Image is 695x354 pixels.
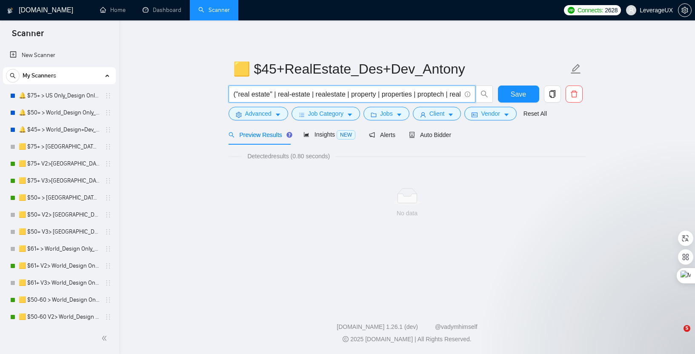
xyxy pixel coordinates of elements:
[19,257,100,274] a: 🟨 $61+ V2> World_Design Only_Roman-UX/UI_General
[308,109,343,118] span: Job Category
[347,111,353,118] span: caret-down
[503,111,509,118] span: caret-down
[236,111,242,118] span: setting
[105,92,112,99] span: holder
[523,109,547,118] a: Reset All
[337,130,355,140] span: NEW
[19,223,100,240] a: 🟨 $50+ V3> [GEOGRAPHIC_DATA]+[GEOGRAPHIC_DATA] Only_Tony-UX/UI_General
[472,111,478,118] span: idcard
[245,109,272,118] span: Advanced
[229,132,235,138] span: search
[409,132,415,138] span: robot
[7,4,13,17] img: logo
[286,131,293,139] div: Tooltip anchor
[126,335,688,344] div: 2025 [DOMAIN_NAME] | All Rights Reserved.
[299,111,305,118] span: bars
[105,314,112,320] span: holder
[511,89,526,100] span: Save
[605,6,618,15] span: 2628
[303,131,355,138] span: Insights
[105,126,112,133] span: holder
[19,274,100,291] a: 🟨 $61+ V3> World_Design Only_Roman-UX/UI_General
[105,263,112,269] span: holder
[101,334,110,343] span: double-left
[19,104,100,121] a: 🔔 $50+ > World_Design Only_General
[105,246,112,252] span: holder
[568,7,575,14] img: upwork-logo.png
[6,73,19,79] span: search
[337,323,418,330] a: [DOMAIN_NAME] 1.26.1 (dev)
[19,172,100,189] a: 🟨 $75+ V3>[GEOGRAPHIC_DATA]+[GEOGRAPHIC_DATA] Only_Tony-UX/UI_General
[3,47,116,64] li: New Scanner
[464,107,516,120] button: idcardVendorcaret-down
[235,208,579,218] div: No data
[105,297,112,303] span: holder
[19,121,100,138] a: 🔔 $45+ > World_Design+Dev_General
[396,111,402,118] span: caret-down
[628,7,634,13] span: user
[105,160,112,167] span: holder
[448,111,454,118] span: caret-down
[105,280,112,286] span: holder
[465,91,470,97] span: info-circle
[678,3,692,17] button: setting
[481,109,500,118] span: Vendor
[275,111,281,118] span: caret-down
[429,109,445,118] span: Client
[19,87,100,104] a: 🔔 $75+ > US Only_Design Only_General
[143,6,181,14] a: dashboardDashboard
[105,177,112,184] span: holder
[476,90,492,98] span: search
[105,109,112,116] span: holder
[409,131,451,138] span: Auto Bidder
[363,107,409,120] button: folderJobscaret-down
[105,211,112,218] span: holder
[105,228,112,235] span: holder
[435,323,478,330] a: @vadymhimself
[5,27,51,45] span: Scanner
[105,194,112,201] span: holder
[420,111,426,118] span: user
[292,107,360,120] button: barsJob Categorycaret-down
[566,86,583,103] button: delete
[570,63,581,74] span: edit
[413,107,461,120] button: userClientcaret-down
[234,89,461,100] input: Search Freelance Jobs...
[544,86,561,103] button: copy
[100,6,126,14] a: homeHome
[498,86,539,103] button: Save
[380,109,393,118] span: Jobs
[105,143,112,150] span: holder
[198,6,230,14] a: searchScanner
[241,151,336,161] span: Detected results (0.80 seconds)
[578,6,603,15] span: Connects:
[23,67,56,84] span: My Scanners
[371,111,377,118] span: folder
[19,138,100,155] a: 🟨 $75+ > [GEOGRAPHIC_DATA]+[GEOGRAPHIC_DATA] Only_Tony-UX/UI_General
[19,206,100,223] a: 🟨 $50+ V2> [GEOGRAPHIC_DATA]+[GEOGRAPHIC_DATA] Only_Tony-UX/UI_General
[229,131,290,138] span: Preview Results
[229,107,288,120] button: settingAdvancedcaret-down
[19,291,100,308] a: 🟨 $50-60 > World_Design Only_Roman-Web Design_General
[19,308,100,325] a: 🟨 $50-60 V2> World_Design Only_Roman-Web Design_General
[10,47,109,64] a: New Scanner
[6,69,20,83] button: search
[369,131,395,138] span: Alerts
[566,90,582,98] span: delete
[19,155,100,172] a: 🟨 $75+ V2>[GEOGRAPHIC_DATA]+[GEOGRAPHIC_DATA] Only_Tony-UX/UI_General
[544,90,561,98] span: copy
[369,132,375,138] span: notification
[666,325,686,345] iframe: Intercom live chat
[19,189,100,206] a: 🟨 $50+ > [GEOGRAPHIC_DATA]+[GEOGRAPHIC_DATA] Only_Tony-UX/UI_General
[303,131,309,137] span: area-chart
[233,58,569,80] input: Scanner name...
[476,86,493,103] button: search
[684,325,690,332] span: 5
[19,240,100,257] a: 🟨 $61+ > World_Design Only_Roman-UX/UI_General
[678,7,692,14] a: setting
[343,336,349,342] span: copyright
